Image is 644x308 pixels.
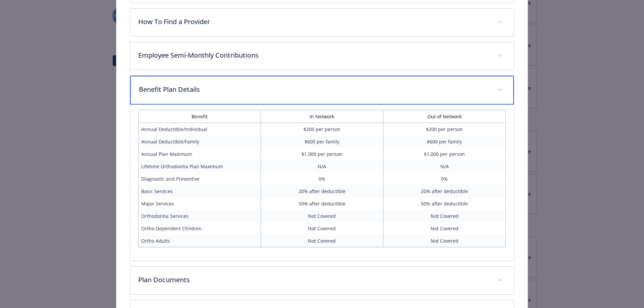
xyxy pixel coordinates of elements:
[130,9,514,36] div: How To Find a Provider
[138,185,261,197] td: Basic Services
[261,160,383,173] td: N/A
[261,148,383,160] td: $1,000 per person
[138,148,261,160] td: Annual Plan Maximum
[130,267,514,294] div: Plan Documents
[138,160,261,173] td: Lifetime Orthodontia Plan Maximum
[138,110,261,123] th: Benefit
[130,76,514,105] div: Benefit Plan Details
[130,42,514,70] div: Employee Semi-Monthly Contributions
[383,110,506,123] th: Out of Network
[138,123,261,136] td: Annual Deductible/Individual
[383,222,506,235] td: Not Covered
[139,84,489,95] p: Benefit Plan Details
[383,123,506,136] td: $200 per person
[261,135,383,148] td: $600 per family
[261,235,383,247] td: Not Covered
[383,197,506,210] td: 50% after deductible
[138,210,261,222] td: Orthodontia Services
[383,160,506,173] td: N/A
[261,197,383,210] td: 50% after deductible
[138,173,261,185] td: Diagnostic and Preventive
[261,110,383,123] th: In Network
[138,235,261,247] td: Ortho Adults
[138,275,490,285] p: Plan Documents
[261,210,383,222] td: Not Covered
[261,222,383,235] td: Not Covered
[383,148,506,160] td: $1,000 per person
[383,135,506,148] td: $600 per family
[261,123,383,136] td: $200 per person
[138,222,261,235] td: Ortho Dependent Children
[383,210,506,222] td: Not Covered
[130,105,514,261] div: Benefit Plan Details
[138,197,261,210] td: Major Services
[383,235,506,247] td: Not Covered
[383,173,506,185] td: 0%
[138,50,490,60] p: Employee Semi-Monthly Contributions
[261,185,383,197] td: 20% after deductible
[261,173,383,185] td: 0%
[383,185,506,197] td: 20% after deductible
[138,135,261,148] td: Annual Deductible/Family
[138,17,490,27] p: How To Find a Provider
